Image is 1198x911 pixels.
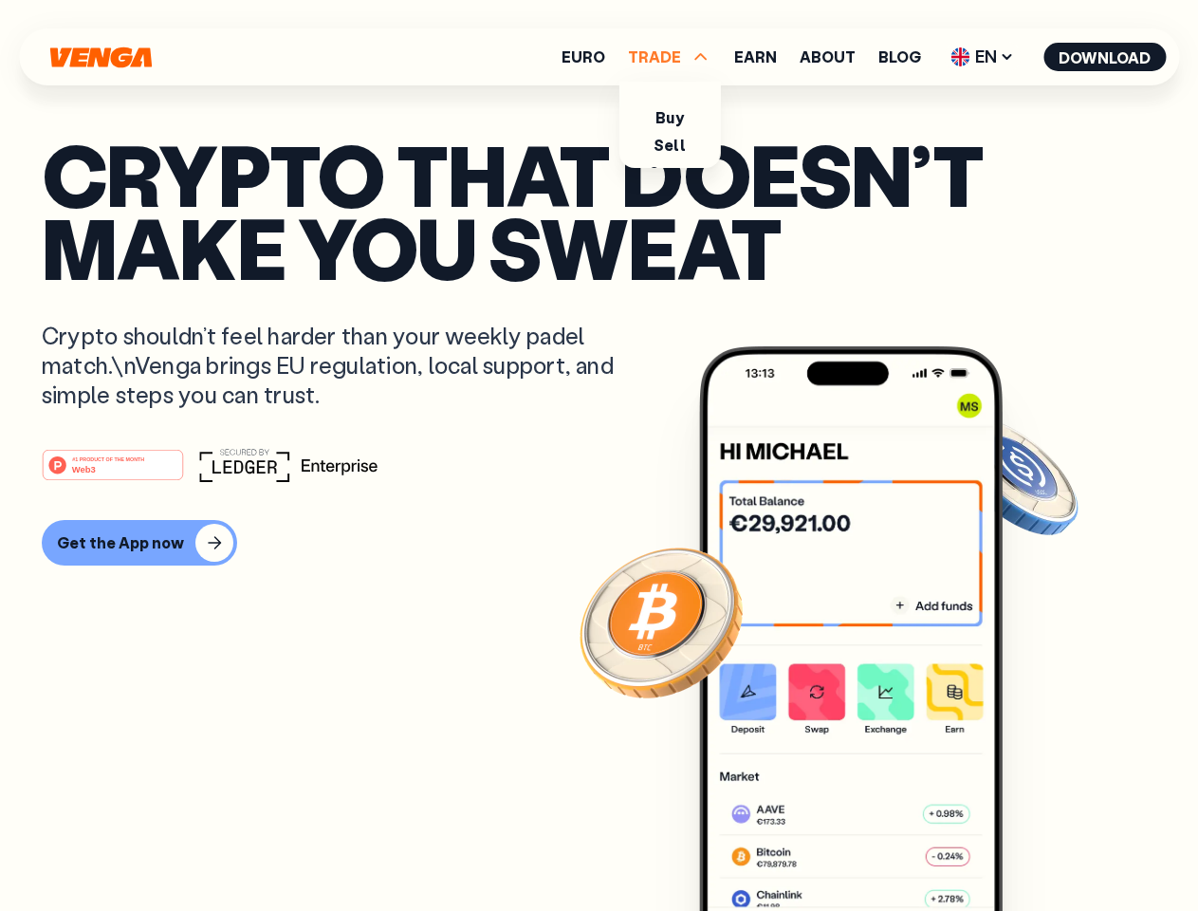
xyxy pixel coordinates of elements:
a: Euro [562,49,605,65]
a: About [800,49,856,65]
svg: Home [47,46,154,68]
a: #1 PRODUCT OF THE MONTHWeb3 [42,460,184,485]
p: Crypto shouldn’t feel harder than your weekly padel match.\nVenga brings EU regulation, local sup... [42,321,641,410]
button: Get the App now [42,520,237,566]
a: Earn [734,49,777,65]
p: Crypto that doesn’t make you sweat [42,138,1156,283]
span: TRADE [628,49,681,65]
span: EN [944,42,1021,72]
span: TRADE [628,46,711,68]
button: Download [1043,43,1166,71]
a: Sell [654,135,686,155]
img: Bitcoin [576,536,746,707]
div: Get the App now [57,533,184,552]
a: Get the App now [42,520,1156,566]
tspan: Web3 [72,463,96,474]
a: Swap [649,162,691,182]
img: flag-uk [950,47,969,66]
tspan: #1 PRODUCT OF THE MONTH [72,455,144,461]
a: Buy [655,107,683,127]
img: USDC coin [946,408,1082,545]
a: Blog [878,49,921,65]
